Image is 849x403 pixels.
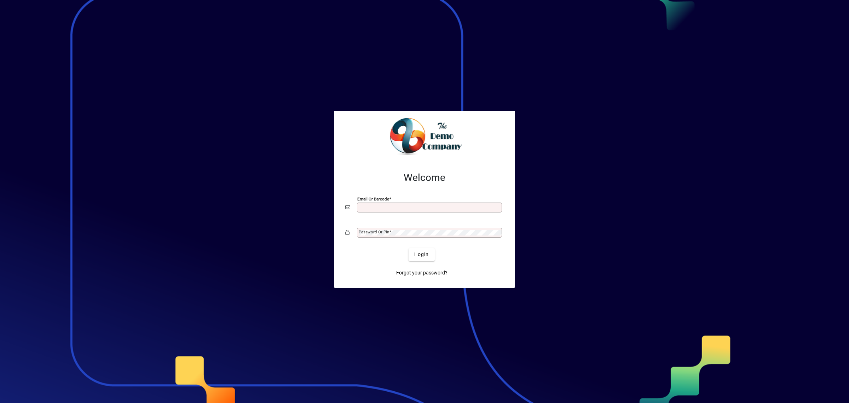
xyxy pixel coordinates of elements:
[396,269,447,277] span: Forgot your password?
[393,267,450,279] a: Forgot your password?
[414,251,429,258] span: Login
[359,229,389,234] mat-label: Password or Pin
[345,172,504,184] h2: Welcome
[409,248,434,261] button: Login
[357,196,389,201] mat-label: Email or Barcode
